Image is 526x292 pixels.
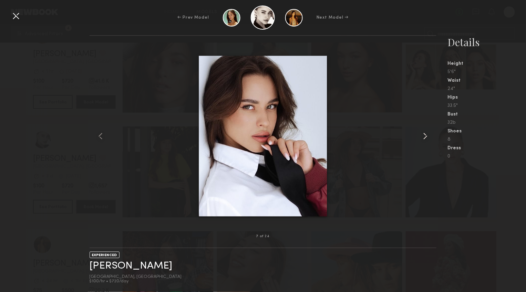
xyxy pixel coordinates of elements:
div: EXPERIENCED [90,252,120,258]
div: Next Model → [317,14,349,21]
div: Shoes [447,129,526,134]
div: 0 [447,154,526,159]
div: [GEOGRAPHIC_DATA], [GEOGRAPHIC_DATA] [90,275,182,279]
a: [PERSON_NAME] [90,261,173,271]
div: Bust [447,112,526,117]
div: 24" [447,87,526,91]
div: ← Prev Model [177,14,209,21]
div: Details [447,35,526,49]
div: 33.5" [447,103,526,108]
div: 7 of 24 [256,235,270,238]
div: 5'6" [447,70,526,74]
div: Height [447,61,526,66]
div: 32b [447,120,526,125]
div: 8 [447,137,526,142]
div: $100/hr • $720/day [90,279,182,284]
div: Hips [447,95,526,100]
div: Dress [447,146,526,151]
div: Waist [447,78,526,83]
